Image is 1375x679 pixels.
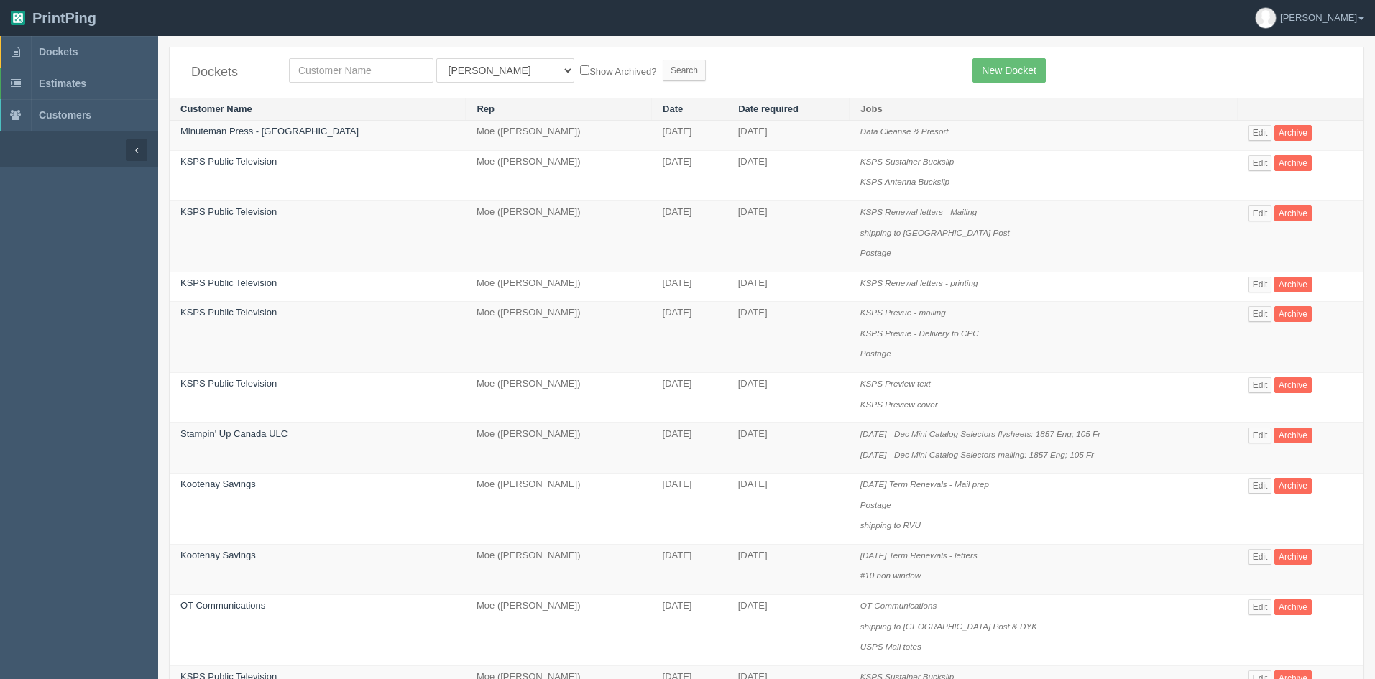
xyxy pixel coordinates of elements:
i: [DATE] - Dec Mini Catalog Selectors mailing: 1857 Eng; 105 Fr [860,450,1094,459]
td: Moe ([PERSON_NAME]) [466,272,652,302]
td: [DATE] [727,201,850,272]
i: Postage [860,348,891,358]
a: Edit [1248,377,1272,393]
label: Show Archived? [580,63,656,79]
a: OT Communications [180,600,265,611]
input: Search [663,60,706,81]
i: OT Communications [860,601,937,610]
a: KSPS Public Television [180,156,277,167]
a: Kootenay Savings [180,550,256,560]
i: shipping to RVU [860,520,921,530]
i: Postage [860,248,891,257]
td: Moe ([PERSON_NAME]) [466,302,652,373]
a: New Docket [972,58,1045,83]
i: [DATE] Term Renewals - Mail prep [860,479,989,489]
a: Archive [1274,155,1312,171]
td: [DATE] [652,595,727,666]
a: Customer Name [180,103,252,114]
td: [DATE] [652,474,727,545]
a: Edit [1248,125,1272,141]
input: Customer Name [289,58,433,83]
td: [DATE] [727,372,850,422]
td: [DATE] [727,272,850,302]
td: Moe ([PERSON_NAME]) [466,544,652,594]
a: Edit [1248,306,1272,322]
td: [DATE] [727,544,850,594]
td: [DATE] [727,150,850,200]
a: Rep [477,103,495,114]
i: KSPS Sustainer Buckslip [860,157,955,166]
td: [DATE] [652,121,727,151]
a: Archive [1274,377,1312,393]
td: [DATE] [652,372,727,422]
td: Moe ([PERSON_NAME]) [466,201,652,272]
h4: Dockets [191,65,267,80]
i: #10 non window [860,571,921,580]
a: KSPS Public Television [180,378,277,389]
i: KSPS Prevue - mailing [860,308,946,317]
a: Edit [1248,478,1272,494]
i: shipping to [GEOGRAPHIC_DATA] Post [860,228,1010,237]
td: Moe ([PERSON_NAME]) [466,121,652,151]
td: [DATE] [727,121,850,151]
a: Archive [1274,277,1312,292]
span: Estimates [39,78,86,89]
a: Archive [1274,599,1312,615]
a: Edit [1248,155,1272,171]
td: Moe ([PERSON_NAME]) [466,150,652,200]
a: Edit [1248,599,1272,615]
td: [DATE] [652,272,727,302]
a: KSPS Public Television [180,206,277,217]
td: [DATE] [652,302,727,373]
td: [DATE] [652,150,727,200]
a: Archive [1274,478,1312,494]
td: [DATE] [652,201,727,272]
a: Archive [1274,205,1312,221]
td: [DATE] [727,423,850,474]
img: logo-3e63b451c926e2ac314895c53de4908e5d424f24456219fb08d385ab2e579770.png [11,11,25,25]
a: Archive [1274,125,1312,141]
img: avatar_default-7531ab5dedf162e01f1e0bb0964e6a185e93c5c22dfe317fb01d7f8cd2b1632c.jpg [1256,8,1276,28]
i: Postage [860,500,891,509]
a: Date required [738,103,799,114]
td: [DATE] [727,595,850,666]
td: Moe ([PERSON_NAME]) [466,423,652,474]
i: KSPS Prevue - Delivery to CPC [860,328,979,338]
i: Data Cleanse & Presort [860,126,949,136]
i: [DATE] Term Renewals - letters [860,550,978,560]
a: Stampin' Up Canada ULC [180,428,288,439]
a: Edit [1248,549,1272,565]
td: [DATE] [652,423,727,474]
i: KSPS Preview cover [860,399,938,409]
a: Kootenay Savings [180,479,256,489]
th: Jobs [850,98,1238,121]
td: Moe ([PERSON_NAME]) [466,474,652,545]
a: Archive [1274,549,1312,565]
span: Dockets [39,46,78,57]
a: Archive [1274,306,1312,322]
i: KSPS Renewal letters - printing [860,278,978,287]
i: shipping to [GEOGRAPHIC_DATA] Post & DYK [860,622,1037,631]
td: Moe ([PERSON_NAME]) [466,595,652,666]
i: KSPS Preview text [860,379,931,388]
a: Edit [1248,428,1272,443]
a: Date [663,103,683,114]
i: KSPS Renewal letters - Mailing [860,207,977,216]
a: KSPS Public Television [180,277,277,288]
a: Edit [1248,277,1272,292]
a: Minuteman Press - [GEOGRAPHIC_DATA] [180,126,359,137]
a: Edit [1248,205,1272,221]
i: KSPS Antenna Buckslip [860,177,949,186]
td: [DATE] [727,302,850,373]
a: Archive [1274,428,1312,443]
td: [DATE] [727,474,850,545]
i: [DATE] - Dec Mini Catalog Selectors flysheets: 1857 Eng; 105 Fr [860,429,1100,438]
a: KSPS Public Television [180,307,277,318]
i: USPS Mail totes [860,642,921,651]
td: [DATE] [652,544,727,594]
input: Show Archived? [580,65,589,75]
td: Moe ([PERSON_NAME]) [466,372,652,422]
span: Customers [39,109,91,121]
